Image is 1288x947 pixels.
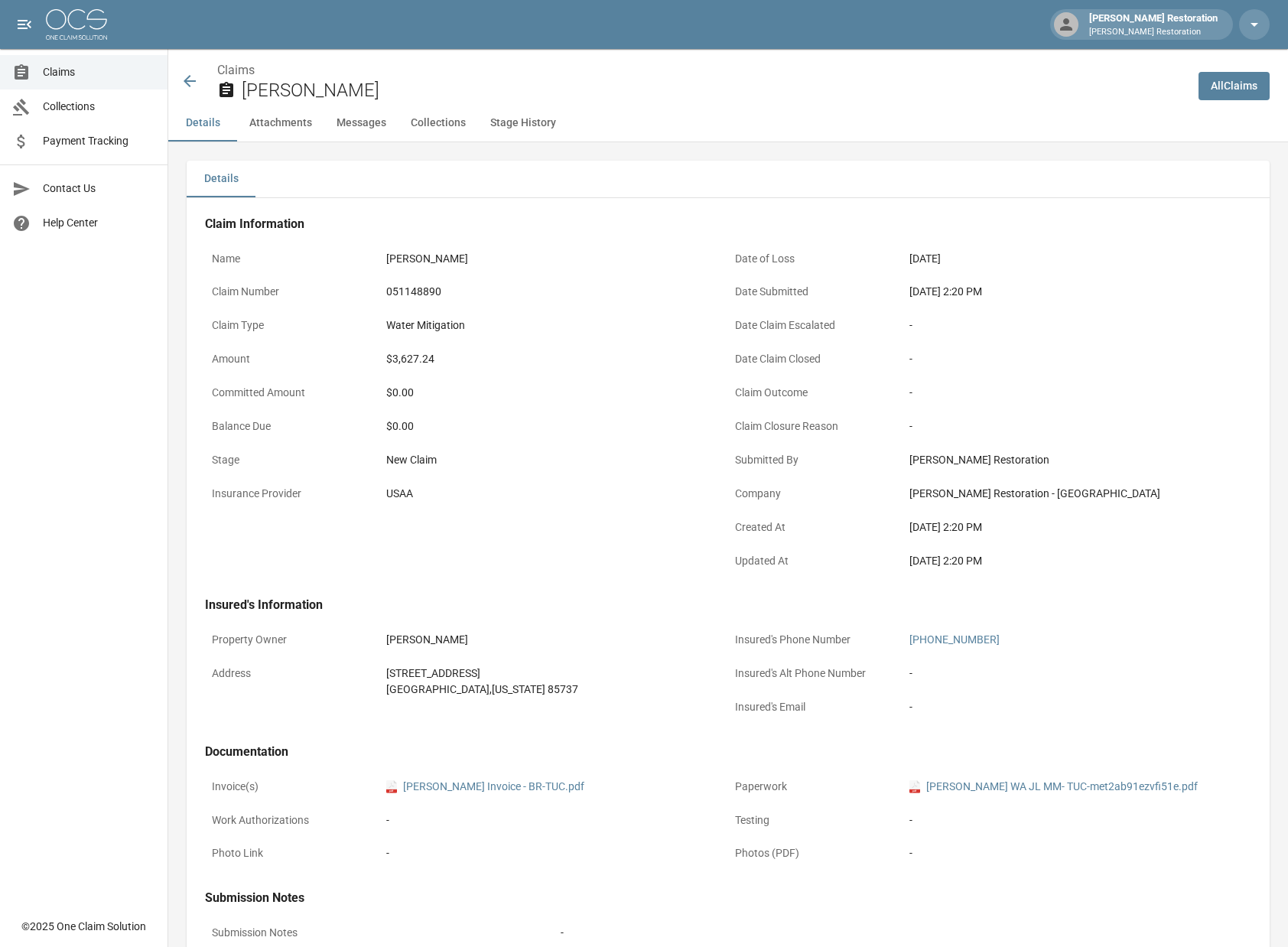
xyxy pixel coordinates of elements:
[205,659,379,688] p: Address
[386,666,578,682] div: [STREET_ADDRESS]
[205,344,379,374] p: Amount
[386,682,578,698] div: [GEOGRAPHIC_DATA] , [US_STATE] 85737
[205,890,1251,906] h4: Submission Notes
[386,486,413,502] div: USAA
[728,625,903,655] p: Insured's Phone Number
[909,779,1198,795] a: pdf[PERSON_NAME] WA JL MM- TUC-met2ab91ezvfi51e.pdf
[728,838,903,868] p: Photos (PDF)
[909,385,1244,401] div: -
[205,479,379,509] p: Insurance Provider
[217,63,255,77] a: Claims
[386,317,465,334] div: Water Mitigation
[909,317,1244,334] div: -
[386,251,468,267] div: [PERSON_NAME]
[909,284,1244,300] div: [DATE] 2:20 PM
[909,812,1244,828] div: -
[205,244,379,274] p: Name
[728,277,903,307] p: Date Submitted
[1083,11,1224,38] div: [PERSON_NAME] Restoration
[728,692,903,722] p: Insured's Email
[728,311,903,340] p: Date Claim Escalated
[43,133,155,149] span: Payment Tracking
[728,479,903,509] p: Company
[43,99,155,115] span: Collections
[909,633,1000,646] a: [PHONE_NUMBER]
[386,845,389,861] div: -
[1199,72,1270,100] a: AllClaims
[386,385,721,401] div: $0.00
[728,412,903,441] p: Claim Closure Reason
[909,351,1244,367] div: -
[909,553,1244,569] div: [DATE] 2:20 PM
[728,344,903,374] p: Date Claim Closed
[909,666,912,682] div: -
[237,105,324,142] button: Attachments
[168,105,237,142] button: Details
[478,105,568,142] button: Stage History
[205,378,379,408] p: Committed Amount
[9,9,40,40] button: open drawer
[728,513,903,542] p: Created At
[909,251,941,267] div: [DATE]
[728,546,903,576] p: Updated At
[728,805,903,835] p: Testing
[43,181,155,197] span: Contact Us
[205,838,379,868] p: Photo Link
[909,418,1244,434] div: -
[398,105,478,142] button: Collections
[205,805,379,835] p: Work Authorizations
[386,632,468,648] div: [PERSON_NAME]
[46,9,107,40] img: ocs-logo-white-transparent.png
[205,625,379,655] p: Property Owner
[386,351,434,367] div: $3,627.24
[728,772,903,802] p: Paperwork
[187,161,255,197] button: Details
[242,80,1186,102] h2: [PERSON_NAME]
[21,919,146,934] div: © 2025 One Claim Solution
[43,215,155,231] span: Help Center
[386,418,721,434] div: $0.00
[205,216,1251,232] h4: Claim Information
[168,105,1288,142] div: anchor tabs
[728,659,903,688] p: Insured's Alt Phone Number
[728,445,903,475] p: Submitted By
[386,779,584,795] a: pdf[PERSON_NAME] Invoice - BR-TUC.pdf
[909,486,1244,502] div: [PERSON_NAME] Restoration - [GEOGRAPHIC_DATA]
[909,519,1244,535] div: [DATE] 2:20 PM
[217,61,1186,80] nav: breadcrumb
[909,845,1244,861] div: -
[205,311,379,340] p: Claim Type
[909,452,1244,468] div: [PERSON_NAME] Restoration
[187,161,1270,197] div: details tabs
[205,277,379,307] p: Claim Number
[205,412,379,441] p: Balance Due
[205,597,1251,613] h4: Insured's Information
[205,744,1251,760] h4: Documentation
[205,772,379,802] p: Invoice(s)
[386,284,441,300] div: 051148890
[205,445,379,475] p: Stage
[909,699,912,715] div: -
[728,378,903,408] p: Claim Outcome
[728,244,903,274] p: Date of Loss
[324,105,398,142] button: Messages
[1089,26,1218,39] p: [PERSON_NAME] Restoration
[561,925,564,941] div: -
[386,812,721,828] div: -
[386,452,721,468] div: New Claim
[43,64,155,80] span: Claims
